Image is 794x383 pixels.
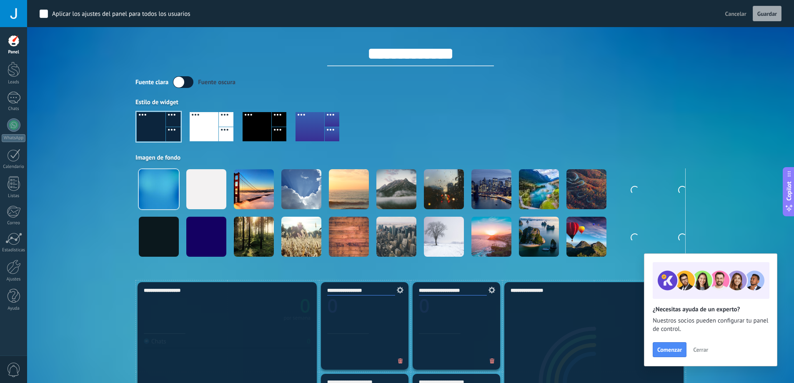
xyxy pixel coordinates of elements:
[725,10,746,18] span: Cancelar
[2,134,25,142] div: WhatsApp
[757,11,777,17] span: Guardar
[753,6,781,22] button: Guardar
[52,10,190,18] div: Aplicar los ajustes del panel para todos los usuarios
[2,106,26,112] div: Chats
[2,80,26,85] div: Leads
[135,154,686,162] div: Imagen de fondo
[2,50,26,55] div: Panel
[2,220,26,226] div: Correo
[653,305,769,313] h2: ¿Necesitas ayuda de un experto?
[653,317,769,333] span: Nuestros socios pueden configurar tu panel de control.
[689,343,712,356] button: Cerrar
[2,248,26,253] div: Estadísticas
[693,347,708,353] span: Cerrar
[722,8,750,20] button: Cancelar
[653,342,686,357] button: Comenzar
[135,98,686,106] div: Estilo de widget
[198,78,235,86] div: Fuente oscura
[657,347,682,353] span: Comenzar
[2,306,26,311] div: Ayuda
[135,78,168,86] div: Fuente clara
[785,181,793,200] span: Copilot
[2,193,26,199] div: Listas
[2,164,26,170] div: Calendario
[2,277,26,282] div: Ajustes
